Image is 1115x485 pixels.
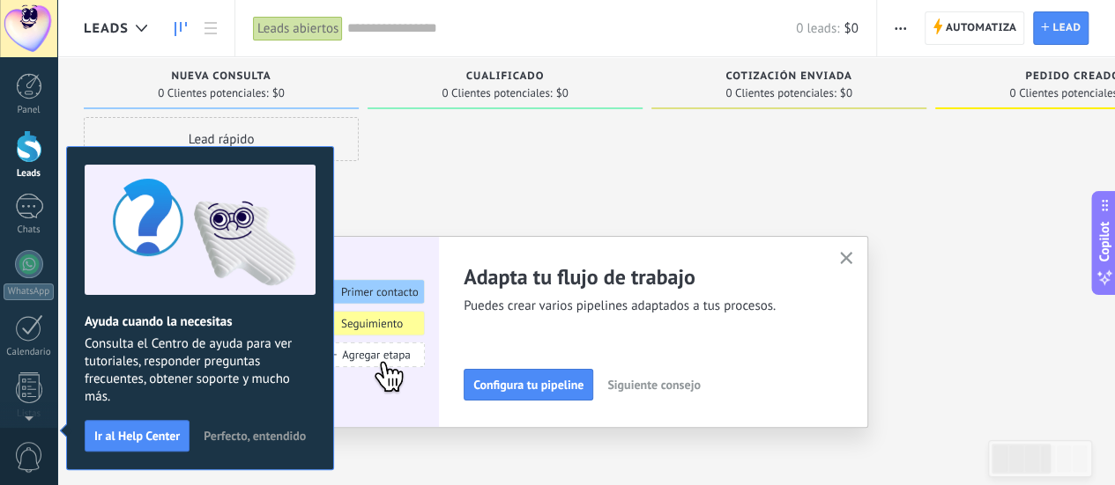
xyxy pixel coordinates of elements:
[556,88,569,99] span: $0
[442,88,552,99] span: 0 Clientes potenciales:
[196,423,314,449] button: Perfecto, entendido
[93,70,350,85] div: Nueva consulta
[171,70,271,83] span: Nueva consulta
[85,335,316,406] span: Consulta el Centro de ayuda para ver tutoriales, responder preguntas frecuentes, obtener soporte ...
[1033,11,1089,45] a: Lead
[796,20,839,37] span: 0 leads:
[272,88,285,99] span: $0
[1052,12,1081,44] span: Lead
[94,430,180,442] span: Ir al Help Center
[196,11,226,46] a: Lista
[466,70,545,83] span: Cualificado
[464,369,593,400] button: Configura tu pipeline
[84,117,359,161] div: Lead rápido
[473,378,584,391] span: Configura tu pipeline
[4,347,55,358] div: Calendario
[204,430,306,442] span: Perfecto, entendido
[725,70,852,83] span: Cotización enviada
[376,70,634,85] div: Cualificado
[85,420,190,452] button: Ir al Help Center
[253,16,343,41] div: Leads abiertos
[888,11,913,45] button: Más
[925,11,1025,45] a: Automatiza
[607,378,700,391] span: Siguiente consejo
[158,88,268,99] span: 0 Clientes potenciales:
[4,224,55,236] div: Chats
[84,20,129,37] span: Leads
[599,371,708,398] button: Siguiente consejo
[840,88,852,99] span: $0
[844,20,858,37] span: $0
[1096,221,1113,261] span: Copilot
[85,313,316,330] h2: Ayuda cuando la necesitas
[946,12,1017,44] span: Automatiza
[4,283,54,300] div: WhatsApp
[166,11,196,46] a: Leads
[464,263,818,290] h2: Adapta tu flujo de trabajo
[725,88,836,99] span: 0 Clientes potenciales:
[4,105,55,116] div: Panel
[464,298,818,315] span: Puedes crear varios pipelines adaptados a tus procesos.
[660,70,918,85] div: Cotización enviada
[4,168,55,180] div: Leads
